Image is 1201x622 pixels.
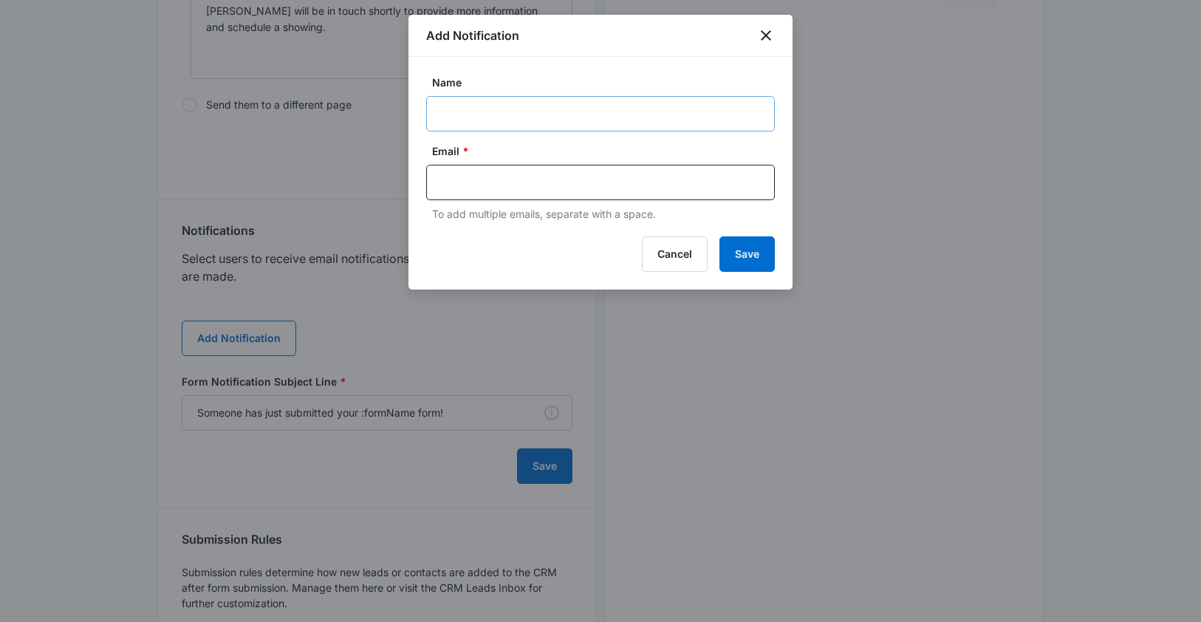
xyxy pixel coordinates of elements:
button: Save [719,236,775,272]
button: close [757,27,775,44]
span: Submit [10,338,47,351]
h1: Add Notification [426,27,519,44]
label: Email [432,143,781,159]
iframe: reCAPTCHA [292,323,481,367]
button: Cancel [642,236,708,272]
label: Name [432,75,781,90]
p: To add multiple emails, separate with a space. [432,206,775,222]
